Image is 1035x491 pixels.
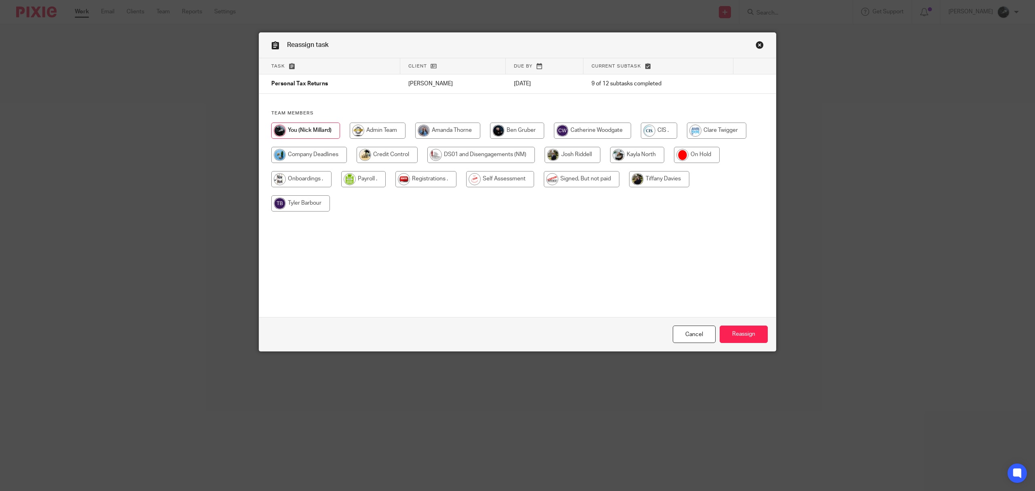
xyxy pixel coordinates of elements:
span: Personal Tax Returns [271,81,328,87]
h4: Team members [271,110,764,116]
td: 9 of 12 subtasks completed [583,74,733,94]
span: Current subtask [591,64,641,68]
p: [DATE] [514,80,575,88]
input: Reassign [720,326,768,343]
span: Task [271,64,285,68]
span: Client [408,64,427,68]
span: Reassign task [287,42,329,48]
a: Close this dialog window [756,41,764,52]
span: Due by [514,64,532,68]
p: [PERSON_NAME] [408,80,498,88]
a: Close this dialog window [673,326,716,343]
